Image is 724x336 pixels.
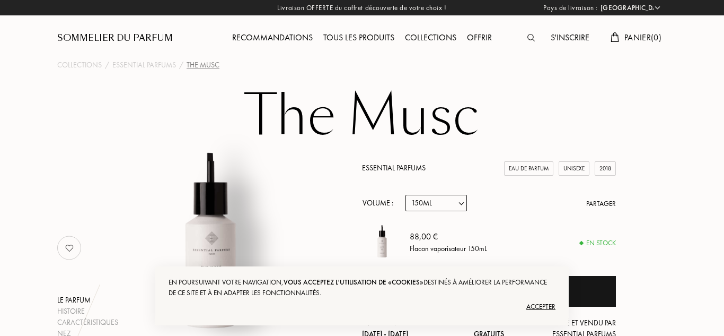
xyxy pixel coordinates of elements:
[97,87,627,145] h1: The Musc
[362,222,402,262] img: The Musc Essential Parfums
[57,295,118,306] div: Le parfum
[284,278,423,287] span: vous acceptez l'utilisation de «cookies»
[543,3,598,13] span: Pays de livraison :
[57,306,118,317] div: Histoire
[362,163,426,173] a: Essential Parfums
[57,32,173,45] a: Sommelier du Parfum
[624,32,661,43] span: Panier ( 0 )
[504,161,553,176] div: Eau de Parfum
[187,59,219,71] div: The Musc
[318,31,400,45] div: Tous les produits
[227,32,318,43] a: Recommandations
[580,238,616,248] div: En stock
[179,59,183,71] div: /
[545,32,595,43] a: S'inscrire
[611,32,619,42] img: cart.svg
[57,59,102,71] a: Collections
[400,32,462,43] a: Collections
[595,161,616,176] div: 2018
[169,298,555,315] div: Accepter
[57,317,118,328] div: Caractéristiques
[362,195,399,211] div: Volume :
[169,277,555,298] div: En poursuivant votre navigation, destinés à améliorer la performance de ce site et à en adapter l...
[462,31,497,45] div: Offrir
[545,31,595,45] div: S'inscrire
[410,243,487,254] div: Flacon vaporisateur 150mL
[410,230,487,243] div: 88,00 €
[227,31,318,45] div: Recommandations
[586,199,616,209] div: Partager
[527,34,535,41] img: search_icn.svg
[318,32,400,43] a: Tous les produits
[112,59,176,71] a: Essential Parfums
[559,161,589,176] div: Unisexe
[400,31,462,45] div: Collections
[462,32,497,43] a: Offrir
[105,59,109,71] div: /
[59,237,80,259] img: no_like_p.png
